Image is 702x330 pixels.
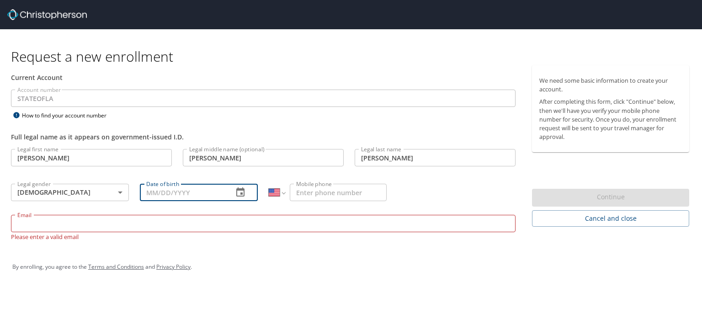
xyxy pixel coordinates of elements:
[539,76,682,94] p: We need some basic information to create your account.
[11,48,697,65] h1: Request a new enrollment
[290,184,387,201] input: Enter phone number
[11,110,125,121] div: How to find your account number
[156,263,191,271] a: Privacy Policy
[140,184,226,201] input: MM/DD/YYYY
[539,213,682,224] span: Cancel and close
[12,255,690,278] div: By enrolling, you agree to the and .
[532,210,689,227] button: Cancel and close
[88,263,144,271] a: Terms and Conditions
[11,184,129,201] div: [DEMOGRAPHIC_DATA]
[11,132,516,142] div: Full legal name as it appears on government-issued I.D.
[11,73,516,82] div: Current Account
[7,9,87,20] img: cbt logo
[11,232,516,241] p: Please enter a valid email
[539,97,682,141] p: After completing this form, click "Continue" below, then we'll have you verify your mobile phone ...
